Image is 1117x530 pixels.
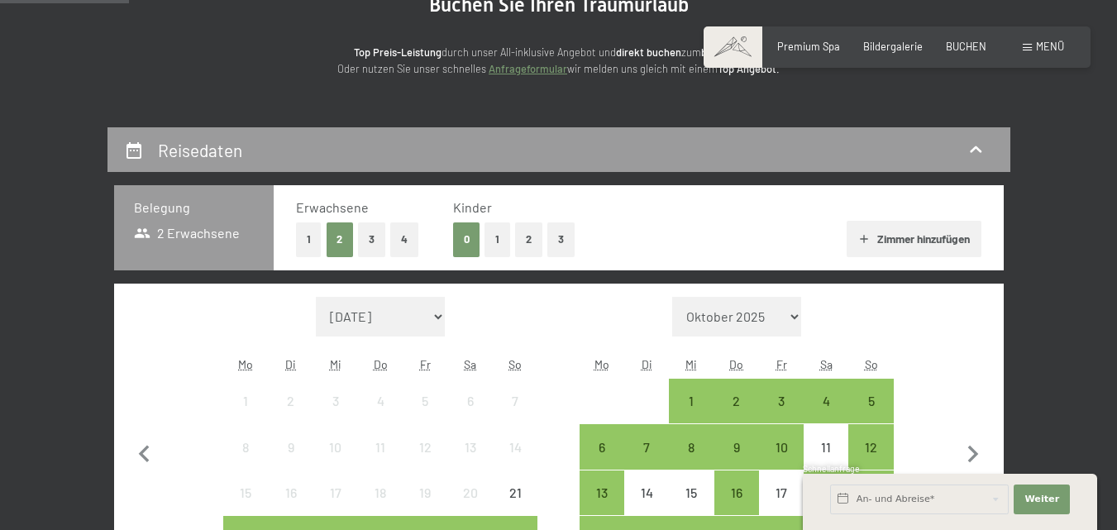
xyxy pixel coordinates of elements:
div: Mon Sep 01 2025 [223,379,268,423]
strong: Top Preis-Leistung [354,45,442,59]
span: 2 Erwachsene [134,224,241,242]
button: 0 [453,222,480,256]
div: Anreise nicht möglich [358,470,403,515]
div: 13 [581,486,623,528]
div: Wed Sep 03 2025 [313,379,358,423]
div: Anreise nicht möglich [493,424,537,469]
div: Anreise möglich [580,470,624,515]
button: 4 [390,222,418,256]
div: 9 [716,441,757,482]
div: Sun Oct 05 2025 [848,379,893,423]
div: 12 [404,441,446,482]
div: Anreise möglich [624,424,669,469]
div: Wed Sep 17 2025 [313,470,358,515]
span: Erwachsene [296,199,369,215]
div: 10 [761,441,802,482]
div: 8 [671,441,712,482]
div: 6 [450,394,491,436]
abbr: Sonntag [865,357,878,371]
div: Anreise nicht möglich [804,424,848,469]
div: Anreise nicht möglich [493,470,537,515]
abbr: Freitag [420,357,431,371]
p: durch unser All-inklusive Angebot und zum ! Oder nutzen Sie unser schnelles wir melden uns gleich... [228,44,890,78]
div: Tue Oct 07 2025 [624,424,669,469]
div: 9 [270,441,312,482]
div: Anreise nicht möglich [313,424,358,469]
div: Tue Oct 14 2025 [624,470,669,515]
div: Tue Sep 16 2025 [269,470,313,515]
div: Thu Oct 09 2025 [714,424,759,469]
div: Anreise möglich [848,379,893,423]
div: Wed Sep 10 2025 [313,424,358,469]
div: 3 [761,394,802,436]
div: Mon Sep 15 2025 [223,470,268,515]
div: Fri Sep 19 2025 [403,470,447,515]
div: Anreise nicht möglich [448,470,493,515]
span: Weiter [1024,493,1059,506]
div: Mon Sep 08 2025 [223,424,268,469]
div: Wed Oct 15 2025 [669,470,714,515]
div: Anreise nicht möglich [403,424,447,469]
div: Anreise nicht möglich [269,470,313,515]
abbr: Freitag [776,357,787,371]
div: Anreise möglich [580,424,624,469]
button: 2 [327,222,354,256]
button: 1 [296,222,322,256]
button: 3 [358,222,385,256]
a: Premium Spa [777,40,840,53]
div: Anreise nicht möglich [269,379,313,423]
abbr: Montag [594,357,609,371]
div: Anreise möglich [669,424,714,469]
div: 14 [626,486,667,528]
div: 19 [404,486,446,528]
button: 3 [547,222,575,256]
abbr: Dienstag [285,357,296,371]
div: Sun Sep 21 2025 [493,470,537,515]
div: 2 [716,394,757,436]
button: Weiter [1014,485,1070,514]
h3: Belegung [134,198,255,217]
div: Anreise möglich [714,379,759,423]
div: Anreise nicht möglich [448,424,493,469]
div: Anreise nicht möglich [403,379,447,423]
div: Sun Sep 07 2025 [493,379,537,423]
div: Thu Oct 16 2025 [714,470,759,515]
div: Sat Oct 04 2025 [804,379,848,423]
div: Wed Oct 08 2025 [669,424,714,469]
div: 4 [360,394,401,436]
a: Anfrageformular [489,62,567,75]
div: Tue Sep 02 2025 [269,379,313,423]
div: Sat Sep 20 2025 [448,470,493,515]
div: Anreise möglich [714,470,759,515]
abbr: Mittwoch [685,357,697,371]
div: Anreise nicht möglich [223,470,268,515]
div: Anreise möglich [759,424,804,469]
div: Thu Oct 02 2025 [714,379,759,423]
abbr: Donnerstag [374,357,388,371]
div: Anreise nicht möglich [358,379,403,423]
div: Mon Oct 13 2025 [580,470,624,515]
div: 14 [494,441,536,482]
div: 11 [805,441,847,482]
div: Wed Oct 01 2025 [669,379,714,423]
div: 15 [225,486,266,528]
div: 7 [626,441,667,482]
div: Fri Oct 10 2025 [759,424,804,469]
div: Thu Sep 04 2025 [358,379,403,423]
div: 18 [360,486,401,528]
div: 3 [315,394,356,436]
div: Anreise nicht möglich [269,424,313,469]
div: Anreise möglich [848,424,893,469]
div: Fri Sep 05 2025 [403,379,447,423]
div: Anreise nicht möglich [493,379,537,423]
a: BUCHEN [946,40,986,53]
div: 17 [315,486,356,528]
div: 17 [761,486,802,528]
div: 8 [225,441,266,482]
div: Tue Sep 09 2025 [269,424,313,469]
strong: direkt buchen [616,45,681,59]
abbr: Dienstag [642,357,652,371]
abbr: Montag [238,357,253,371]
